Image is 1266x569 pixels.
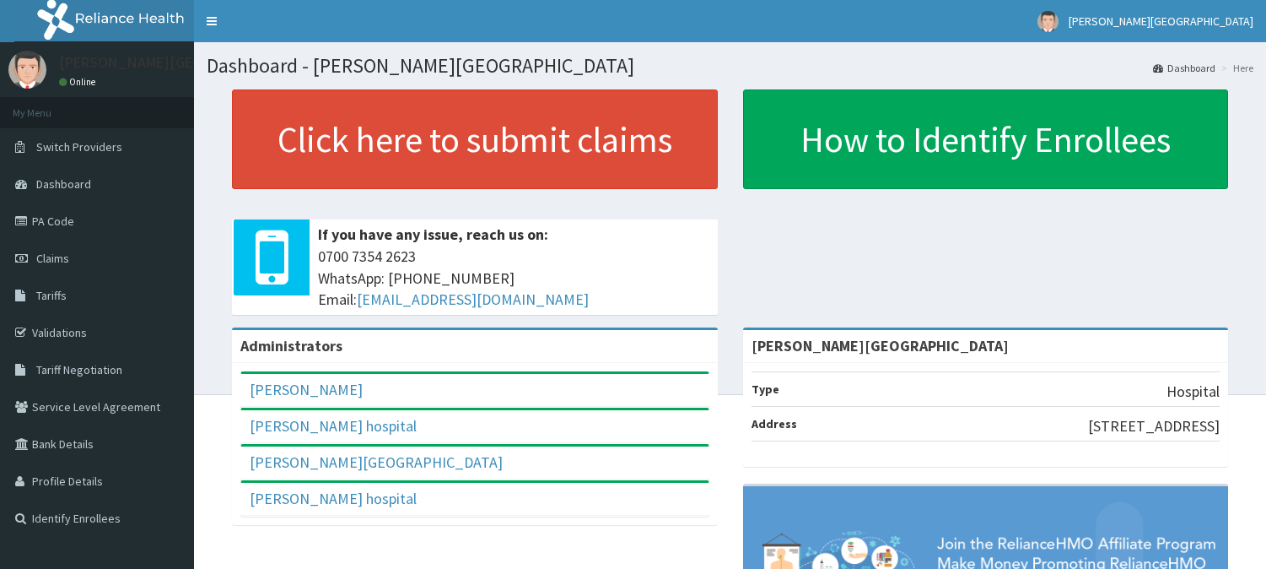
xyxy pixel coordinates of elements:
p: Hospital [1166,381,1220,403]
strong: [PERSON_NAME][GEOGRAPHIC_DATA] [752,336,1009,355]
a: [EMAIL_ADDRESS][DOMAIN_NAME] [357,290,589,309]
b: Type [752,382,779,397]
span: Switch Providers [36,139,122,154]
a: [PERSON_NAME] [250,380,363,399]
span: Tariffs [36,288,67,303]
span: [PERSON_NAME][GEOGRAPHIC_DATA] [1069,14,1253,29]
a: Dashboard [1153,61,1215,75]
h1: Dashboard - [PERSON_NAME][GEOGRAPHIC_DATA] [207,55,1253,77]
a: Click here to submit claims [232,89,718,189]
a: Online [59,76,100,88]
a: [PERSON_NAME] hospital [250,416,417,436]
p: [STREET_ADDRESS] [1088,415,1220,437]
b: If you have any issue, reach us on: [318,225,548,244]
b: Address [752,416,797,431]
b: Administrators [240,336,342,355]
li: Here [1217,61,1253,75]
a: How to Identify Enrollees [743,89,1229,189]
img: User Image [8,51,46,89]
span: Dashboard [36,176,91,192]
span: Claims [36,251,69,266]
span: 0700 7354 2623 WhatsApp: [PHONE_NUMBER] Email: [318,246,709,311]
a: [PERSON_NAME][GEOGRAPHIC_DATA] [250,452,503,472]
img: User Image [1037,11,1059,32]
span: Tariff Negotiation [36,362,122,377]
p: [PERSON_NAME][GEOGRAPHIC_DATA] [59,55,309,70]
a: [PERSON_NAME] hospital [250,489,417,508]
